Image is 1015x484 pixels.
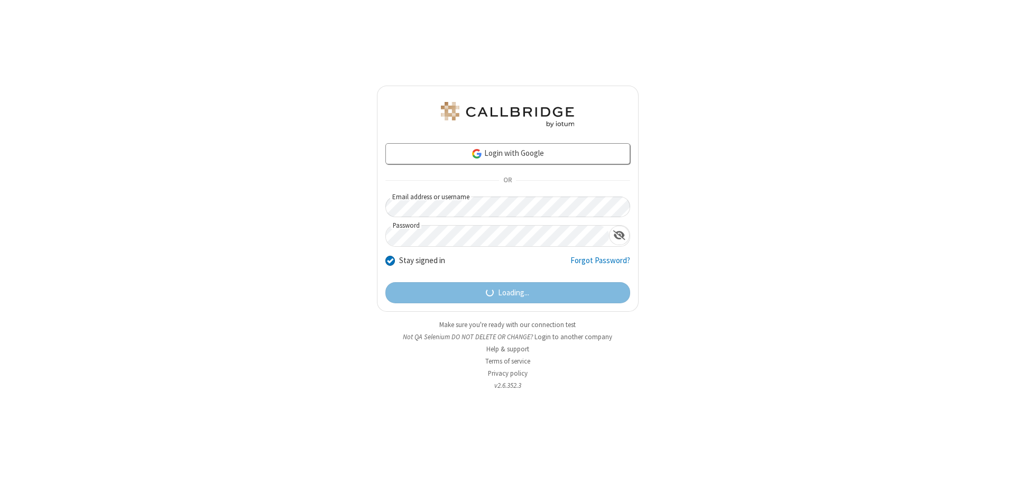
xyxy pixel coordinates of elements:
img: QA Selenium DO NOT DELETE OR CHANGE [439,102,576,127]
button: Loading... [385,282,630,303]
img: google-icon.png [471,148,483,160]
input: Password [386,226,609,246]
a: Privacy policy [488,369,528,378]
li: Not QA Selenium DO NOT DELETE OR CHANGE? [377,332,639,342]
button: Login to another company [534,332,612,342]
span: Loading... [498,287,529,299]
iframe: Chat [989,457,1007,477]
div: Show password [609,226,630,245]
a: Make sure you're ready with our connection test [439,320,576,329]
li: v2.6.352.3 [377,380,639,390]
a: Forgot Password? [570,255,630,275]
label: Stay signed in [399,255,445,267]
span: OR [499,173,516,188]
a: Terms of service [485,357,530,366]
a: Help & support [486,345,529,353]
a: Login with Google [385,143,630,164]
input: Email address or username [385,197,630,217]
